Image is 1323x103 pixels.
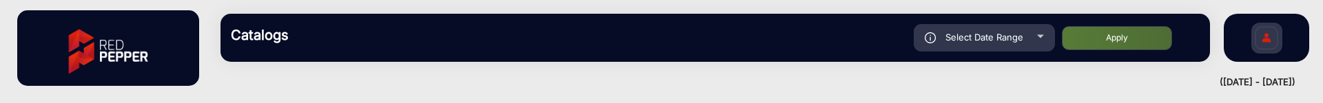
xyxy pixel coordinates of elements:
[207,76,1295,89] div: ([DATE] - [DATE])
[945,32,1023,43] span: Select Date Range
[1252,16,1281,64] img: Sign%20Up.svg
[925,32,936,43] img: icon
[1062,26,1172,50] button: Apply
[59,17,158,86] img: vmg-logo
[231,27,424,43] h3: Catalogs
